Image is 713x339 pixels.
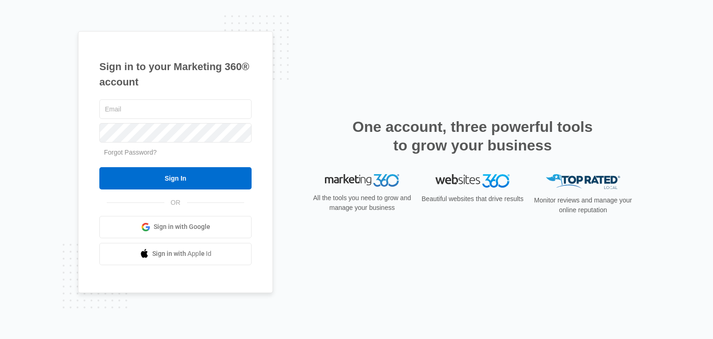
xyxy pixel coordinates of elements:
input: Sign In [99,167,252,189]
span: OR [164,198,187,208]
p: Monitor reviews and manage your online reputation [531,196,635,215]
span: Sign in with Apple Id [152,249,212,259]
a: Sign in with Apple Id [99,243,252,265]
img: Top Rated Local [546,174,620,189]
span: Sign in with Google [154,222,210,232]
h1: Sign in to your Marketing 360® account [99,59,252,90]
img: Marketing 360 [325,174,399,187]
a: Sign in with Google [99,216,252,238]
h2: One account, three powerful tools to grow your business [350,117,596,155]
a: Forgot Password? [104,149,157,156]
p: All the tools you need to grow and manage your business [310,193,414,213]
img: Websites 360 [435,174,510,188]
input: Email [99,99,252,119]
p: Beautiful websites that drive results [421,194,525,204]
